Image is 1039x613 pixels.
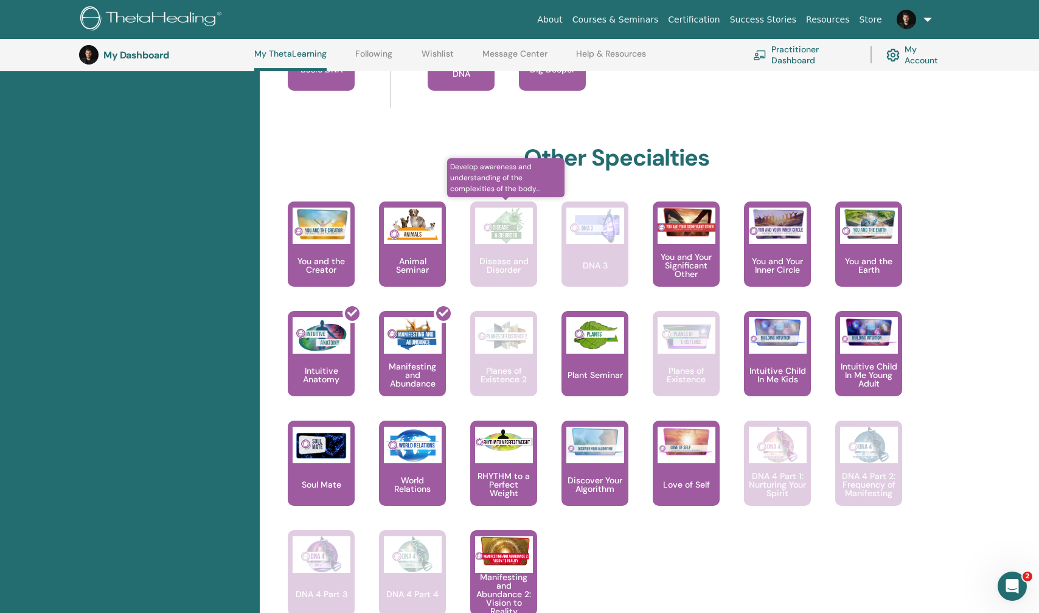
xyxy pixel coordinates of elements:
img: Disease and Disorder [475,208,533,244]
a: RHYTHM to a Perfect Weight RHYTHM to a Perfect Weight [470,421,537,530]
a: DNA 4 Part 1: Nurturing Your Spirit DNA 4 Part 1: Nurturing Your Spirit [744,421,811,530]
a: Love of Self Love of Self [653,421,720,530]
img: default.jpg [79,45,99,65]
img: logo.png [80,6,226,33]
a: My ThetaLearning [254,49,327,71]
img: You and the Earth [840,208,898,240]
a: Plant Seminar Plant Seminar [561,311,628,421]
p: Plant Seminar [563,371,628,379]
a: Intuitive Child In Me Kids Intuitive Child In Me Kids [744,311,811,421]
p: World Relations [379,476,446,493]
img: Discover Your Algorithm [566,427,624,457]
a: Develop awareness and understanding of the complexities of the body... Disease and Disorder Disea... [470,201,537,311]
p: Love of Self [658,480,715,489]
a: Intuitive Child In Me Young Adult Intuitive Child In Me Young Adult [835,311,902,421]
img: Animal Seminar [384,208,442,244]
a: DNA 3 DNA 3 [561,201,628,311]
img: default.jpg [897,10,916,29]
p: DNA 4 Part 4 [381,590,443,598]
img: World Relations [384,427,442,463]
p: You and Your Inner Circle [744,257,811,274]
p: DNA 4 Part 2: Frequency of Manifesting [835,472,902,497]
img: Planes of Existence 2 [475,317,533,354]
p: Intuitive Child In Me Kids [744,366,811,384]
a: Store [855,9,887,31]
p: Disease and Disorder [470,257,537,274]
a: You and the Creator You and the Creator [288,201,355,311]
img: Plant Seminar [566,317,624,354]
a: Help & Resources [576,49,646,68]
img: Planes of Existence [658,317,715,354]
img: RHYTHM to a Perfect Weight [475,427,533,455]
a: My Account [886,41,948,68]
p: Intuitive Child In Me Young Adult [835,362,902,388]
img: You and Your Significant Other [658,208,715,237]
a: Success Stories [725,9,801,31]
a: You and Your Inner Circle You and Your Inner Circle [744,201,811,311]
p: Manifesting and Abundance [379,362,446,388]
p: DNA 3 [578,261,613,270]
a: About [532,9,567,31]
p: RHYTHM to a Perfect Weight [470,472,537,497]
iframe: Intercom live chat [998,572,1027,601]
h2: Other Specialties [524,144,709,172]
a: Certification [663,9,725,31]
a: Manifesting and Abundance Manifesting and Abundance [379,311,446,421]
a: Animal Seminar Animal Seminar [379,201,446,311]
img: DNA 4 Part 4 [384,536,442,573]
a: Planes of Existence Planes of Existence [653,311,720,421]
p: DNA 4 Part 1: Nurturing Your Spirit [744,472,811,497]
p: Planes of Existence [653,366,720,384]
img: DNA 4 Part 2: Frequency of Manifesting [840,427,898,463]
a: Soul Mate Soul Mate [288,421,355,530]
a: Following [355,49,392,68]
p: Discover Your Algorithm [561,476,628,493]
img: Intuitive Child In Me Kids [749,317,807,347]
p: You and Your Significant Other [653,253,720,278]
a: You and the Earth You and the Earth [835,201,902,311]
p: You and the Earth [835,257,902,274]
span: 2 [1023,572,1032,581]
p: You and the Creator [288,257,355,274]
img: You and Your Inner Circle [749,208,807,240]
a: You and Your Significant Other You and Your Significant Other [653,201,720,311]
a: DNA 4 Part 2: Frequency of Manifesting DNA 4 Part 2: Frequency of Manifesting [835,421,902,530]
img: Intuitive Anatomy [293,317,350,354]
p: DNA 4 Part 3 [291,590,352,598]
a: Courses & Seminars [568,9,664,31]
img: You and the Creator [293,208,350,241]
a: Practitioner Dashboard [753,41,856,68]
a: Wishlist [422,49,454,68]
p: Animal Seminar [379,257,446,274]
p: Intuitive Anatomy [288,366,355,384]
img: Manifesting and Abundance 2: Vision to Reality [475,536,533,566]
img: DNA 4 Part 3 [293,536,350,573]
span: Develop awareness and understanding of the complexities of the body... [447,158,565,197]
p: Soul Mate [297,480,346,489]
img: DNA 4 Part 1: Nurturing Your Spirit [749,427,807,463]
p: Planes of Existence 2 [470,366,537,384]
img: Intuitive Child In Me Young Adult [840,317,898,347]
a: Planes of Existence 2 Planes of Existence 2 [470,311,537,421]
img: Soul Mate [293,427,350,463]
a: World Relations World Relations [379,421,446,530]
a: Resources [801,9,855,31]
a: Intuitive Anatomy Intuitive Anatomy [288,311,355,421]
img: Love of Self [658,427,715,457]
img: cog.svg [886,46,900,65]
a: Discover Your Algorithm Discover Your Algorithm [561,421,628,530]
img: Manifesting and Abundance [384,317,442,354]
img: DNA 3 [566,208,624,244]
h3: My Dashboard [103,49,225,61]
a: Message Center [482,49,547,68]
img: chalkboard-teacher.svg [753,50,766,60]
